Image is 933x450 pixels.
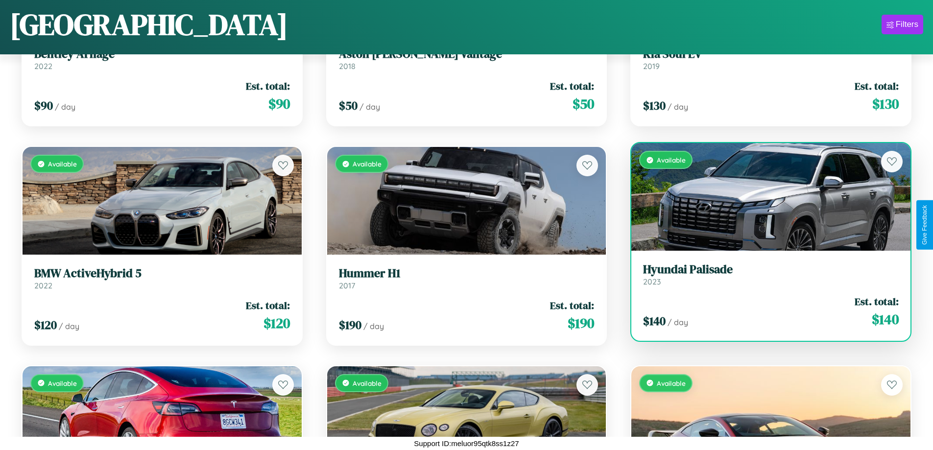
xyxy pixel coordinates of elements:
span: / day [359,102,380,112]
h1: [GEOGRAPHIC_DATA] [10,4,288,45]
span: Est. total: [246,79,290,93]
a: Hummer H12017 [339,266,595,290]
h3: Kia Soul EV [643,47,899,61]
span: Available [48,160,77,168]
span: $ 190 [568,313,594,333]
a: Bentley Arnage2022 [34,47,290,71]
h3: Bentley Arnage [34,47,290,61]
div: Give Feedback [921,205,928,245]
span: / day [668,102,688,112]
span: Available [353,160,382,168]
span: / day [668,317,688,327]
span: / day [363,321,384,331]
h3: Aston [PERSON_NAME] Vantage [339,47,595,61]
span: 2019 [643,61,660,71]
span: $ 120 [34,317,57,333]
span: / day [59,321,79,331]
span: Est. total: [550,298,594,312]
a: Kia Soul EV2019 [643,47,899,71]
span: $ 50 [573,94,594,114]
span: 2017 [339,281,355,290]
a: Hyundai Palisade2023 [643,262,899,286]
button: Filters [882,15,923,34]
span: $ 190 [339,317,361,333]
span: $ 130 [643,97,666,114]
span: $ 130 [872,94,899,114]
span: 2022 [34,281,52,290]
span: $ 90 [34,97,53,114]
span: $ 50 [339,97,358,114]
span: $ 140 [872,309,899,329]
span: $ 120 [263,313,290,333]
h3: Hyundai Palisade [643,262,899,277]
span: Available [353,379,382,387]
span: Available [48,379,77,387]
span: $ 90 [268,94,290,114]
span: / day [55,102,75,112]
span: Available [657,379,686,387]
h3: BMW ActiveHybrid 5 [34,266,290,281]
span: Est. total: [855,79,899,93]
p: Support ID: meluor95qtk8ss1z27 [414,437,519,450]
span: 2018 [339,61,356,71]
span: 2022 [34,61,52,71]
span: Est. total: [246,298,290,312]
span: Est. total: [855,294,899,308]
h3: Hummer H1 [339,266,595,281]
a: Aston [PERSON_NAME] Vantage2018 [339,47,595,71]
a: BMW ActiveHybrid 52022 [34,266,290,290]
div: Filters [896,20,918,29]
span: 2023 [643,277,661,286]
span: Available [657,156,686,164]
span: Est. total: [550,79,594,93]
span: $ 140 [643,313,666,329]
